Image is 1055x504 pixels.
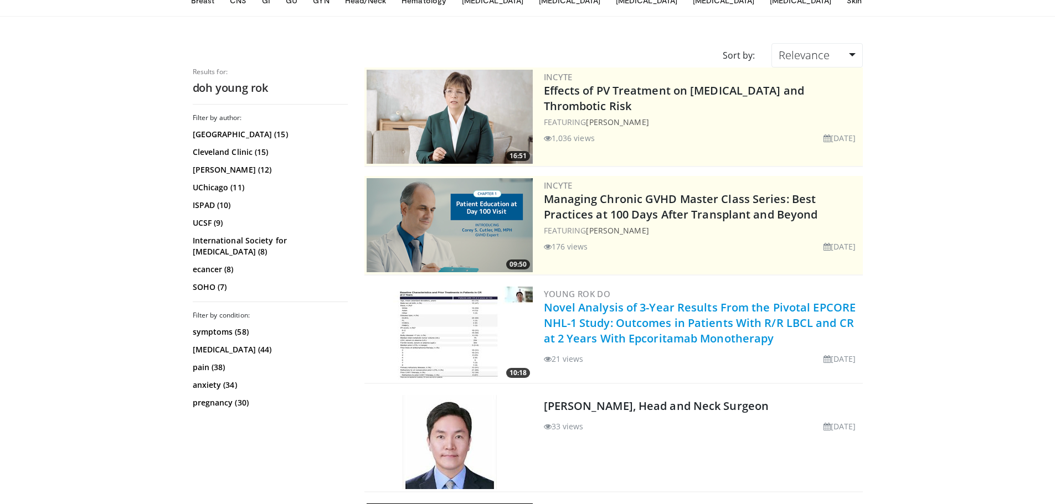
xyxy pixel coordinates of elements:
[193,397,345,408] a: pregnancy (30)
[193,362,345,373] a: pain (38)
[544,191,818,222] a: Managing Chronic GVHD Master Class Series: Best Practices at 100 Days After Transplant and Beyond
[771,43,862,67] a: Relevance
[193,235,345,257] a: International Society for [MEDICAL_DATA] (8)
[193,182,345,193] a: UChicago (11)
[714,43,763,67] div: Sort by:
[367,70,533,164] a: 16:51
[779,48,830,63] span: Relevance
[403,395,497,489] img: Doh Young Lee, Head and Neck Surgeon
[544,180,573,191] a: Incyte
[193,129,345,140] a: [GEOGRAPHIC_DATA] (15)
[544,420,584,432] li: 33 views
[544,83,805,113] a: Effects of PV Treatment on [MEDICAL_DATA] and Thrombotic Risk
[193,264,345,275] a: ecancer (8)
[193,67,348,76] p: Results for:
[824,132,856,144] li: [DATE]
[544,225,861,236] div: FEATURING
[193,164,345,175] a: [PERSON_NAME] (12)
[544,71,573,82] a: Incyte
[193,81,348,95] h2: doh young rok
[193,326,345,337] a: symptoms (58)
[367,287,533,381] img: 74004099-bf1a-46f6-91f5-0aab0917e090.300x170_q85_crop-smart_upscale.jpg
[367,178,533,272] img: 409840c7-0d29-44b1-b1f8-50555369febb.png.300x170_q85_crop-smart_upscale.png
[544,398,769,413] a: [PERSON_NAME], Head and Neck Surgeon
[544,288,611,299] a: Young Rok Do
[544,116,861,128] div: FEATURING
[193,217,345,228] a: UCSF (9)
[506,259,530,269] span: 09:50
[824,353,856,365] li: [DATE]
[586,225,649,236] a: [PERSON_NAME]
[193,282,345,293] a: SOHO (7)
[824,420,856,432] li: [DATE]
[193,113,348,122] h3: Filter by author:
[193,344,345,355] a: [MEDICAL_DATA] (44)
[193,380,345,391] a: anxiety (34)
[367,178,533,272] a: 09:50
[824,241,856,252] li: [DATE]
[544,132,595,144] li: 1,036 views
[506,151,530,161] span: 16:51
[193,200,345,211] a: ISPAD (10)
[506,368,530,378] span: 10:18
[367,70,533,164] img: d87faa72-4e92-4a7a-bc57-4b4514b4505e.png.300x170_q85_crop-smart_upscale.png
[193,311,348,320] h3: Filter by condition:
[586,117,649,127] a: [PERSON_NAME]
[193,147,345,158] a: Cleveland Clinic (15)
[367,287,533,381] a: 10:18
[544,300,856,346] a: Novel Analysis of 3-Year Results From the Pivotal EPCORE NHL-1 Study: Outcomes in Patients With R...
[544,241,588,252] li: 176 views
[544,353,584,365] li: 21 views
